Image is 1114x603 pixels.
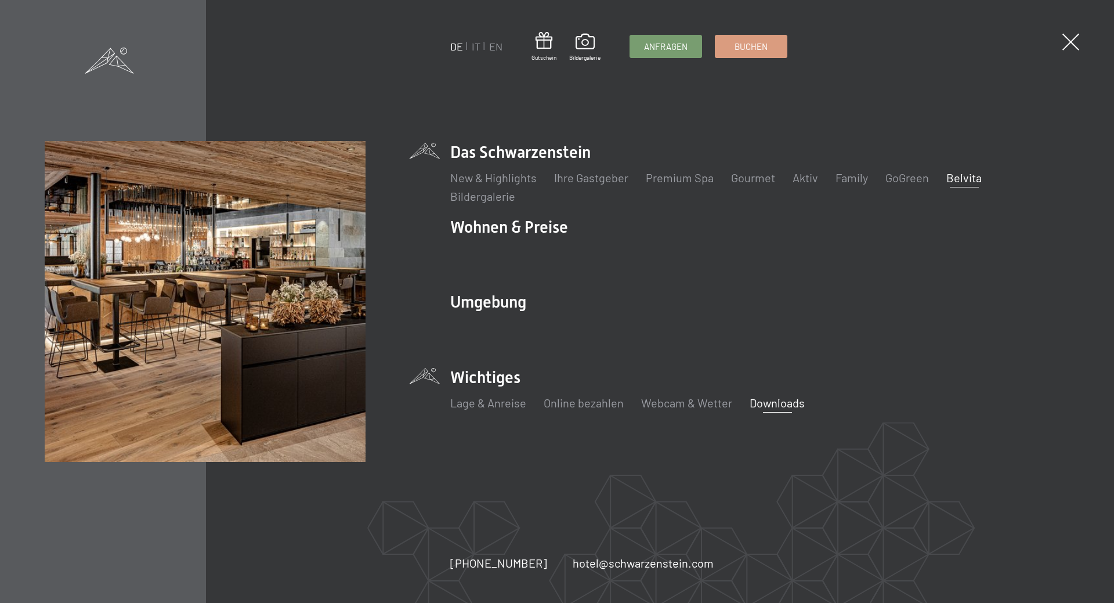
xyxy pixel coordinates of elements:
a: Lage & Anreise [450,396,526,410]
a: GoGreen [885,171,929,185]
a: Family [835,171,868,185]
a: Belvita [946,171,982,185]
a: Ihre Gastgeber [554,171,628,185]
span: Gutschein [531,53,556,62]
a: Webcam & Wetter [641,396,732,410]
a: IT [472,40,480,53]
img: Die Online-Prospekte des Hotel Schwarzenstein ansehen [45,141,366,462]
a: New & Highlights [450,171,537,185]
a: hotel@schwarzenstein.com [573,555,714,571]
a: [PHONE_NUMBER] [450,555,547,571]
span: Anfragen [644,41,688,53]
a: Premium Spa [646,171,714,185]
span: Buchen [735,41,768,53]
a: Bildergalerie [450,189,515,203]
a: Downloads [750,396,805,410]
a: Bildergalerie [569,34,601,62]
a: Gourmet [731,171,775,185]
a: EN [489,40,502,53]
a: Anfragen [630,35,701,57]
a: DE [450,40,463,53]
a: Buchen [715,35,787,57]
a: Aktiv [793,171,818,185]
a: Gutschein [531,32,556,62]
span: Bildergalerie [569,53,601,62]
span: [PHONE_NUMBER] [450,556,547,570]
a: Online bezahlen [544,396,624,410]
